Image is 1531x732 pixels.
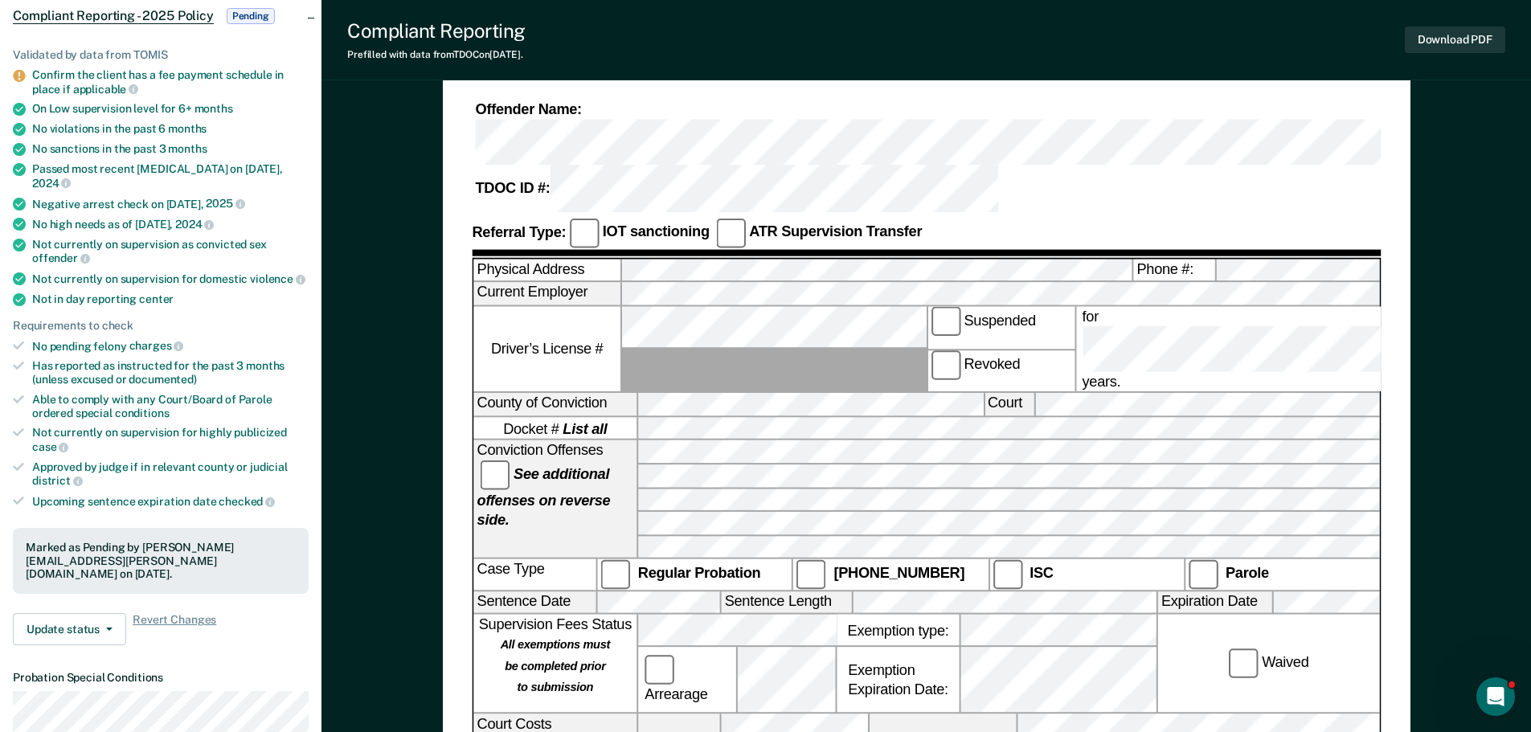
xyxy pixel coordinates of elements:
[1133,259,1214,281] label: Phone #:
[833,566,964,582] strong: [PHONE_NUMBER]
[721,591,851,614] label: Sentence Length
[32,494,309,509] div: Upcoming sentence expiration date
[347,49,526,60] div: Prefilled with data from TDOC on [DATE] .
[473,591,596,614] label: Sentence Date
[129,339,184,352] span: charges
[1226,566,1269,582] strong: Parole
[13,8,214,24] span: Compliant Reporting - 2025 Policy
[13,48,309,62] div: Validated by data from TOMIS
[32,102,309,116] div: On Low supervision level for 6+
[475,101,581,117] strong: Offender Name:
[32,217,309,231] div: No high needs as of [DATE],
[480,460,510,490] input: See additional offenses on reverse side.
[473,441,637,558] div: Conviction Offenses
[32,162,309,190] div: Passed most recent [MEDICAL_DATA] on [DATE],
[168,142,207,155] span: months
[32,197,309,211] div: Negative arrest check on [DATE],
[1405,27,1505,53] button: Download PDF
[473,259,620,281] label: Physical Address
[984,394,1033,416] label: Court
[796,560,826,590] input: [PHONE_NUMBER]
[637,566,760,582] strong: Regular Probation
[32,238,309,265] div: Not currently on supervision as convicted sex
[32,292,309,306] div: Not in day reporting
[32,359,309,386] div: Has reported as instructed for the past 3 months (unless excused or
[473,560,596,590] div: Case Type
[32,251,90,264] span: offender
[837,648,959,713] div: Exemption Expiration Date:
[32,474,83,487] span: district
[1476,677,1515,716] iframe: Intercom live chat
[475,180,550,196] strong: TDOC ID #:
[32,142,309,156] div: No sanctions in the past 3
[26,541,296,581] div: Marked as Pending by [PERSON_NAME][EMAIL_ADDRESS][PERSON_NAME][DOMAIN_NAME] on [DATE].
[32,426,309,453] div: Not currently on supervision for highly publicized
[168,122,207,135] span: months
[194,102,233,115] span: months
[473,615,637,713] div: Supervision Fees Status
[473,307,620,392] label: Driver’s License #
[600,560,630,590] input: Regular Probation
[931,350,960,380] input: Revoked
[503,419,607,438] span: Docket #
[32,393,309,420] div: Able to comply with any Court/Board of Parole ordered special
[500,638,609,695] strong: All exemptions must be completed prior to submission
[13,671,309,685] dt: Probation Special Conditions
[1030,566,1053,582] strong: ISC
[219,495,275,508] span: checked
[227,8,275,24] span: Pending
[927,307,1074,349] label: Suspended
[32,440,68,453] span: case
[32,272,309,286] div: Not currently on supervision for domestic
[715,218,745,247] input: ATR Supervision Transfer
[32,177,71,190] span: 2024
[477,466,610,527] strong: See additional offenses on reverse side.
[1225,649,1312,679] label: Waived
[13,613,126,645] button: Update status
[1157,591,1271,614] label: Expiration Date
[115,407,170,419] span: conditions
[473,394,637,416] label: County of Conviction
[1082,326,1529,372] input: for years.
[563,420,607,436] strong: List all
[993,560,1022,590] input: ISC
[206,197,244,210] span: 2025
[133,613,216,645] span: Revert Changes
[32,460,309,488] div: Approved by judge if in relevant county or judicial
[32,122,309,136] div: No violations in the past 6
[569,218,599,247] input: IOT sanctioning
[139,292,174,305] span: center
[32,339,309,354] div: No pending felony
[837,615,959,646] label: Exemption type:
[32,68,309,96] div: Confirm the client has a fee payment schedule in place if applicable
[175,218,214,231] span: 2024
[1188,560,1218,590] input: Parole
[645,656,674,685] input: Arrearage
[13,319,309,333] div: Requirements to check
[1228,649,1258,679] input: Waived
[347,19,526,43] div: Compliant Reporting
[602,223,709,239] strong: IOT sanctioning
[931,307,960,337] input: Suspended
[250,272,305,285] span: violence
[641,656,733,705] label: Arrearage
[473,283,620,305] label: Current Employer
[129,373,196,386] span: documented)
[927,350,1074,392] label: Revoked
[749,223,922,239] strong: ATR Supervision Transfer
[472,223,566,239] strong: Referral Type:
